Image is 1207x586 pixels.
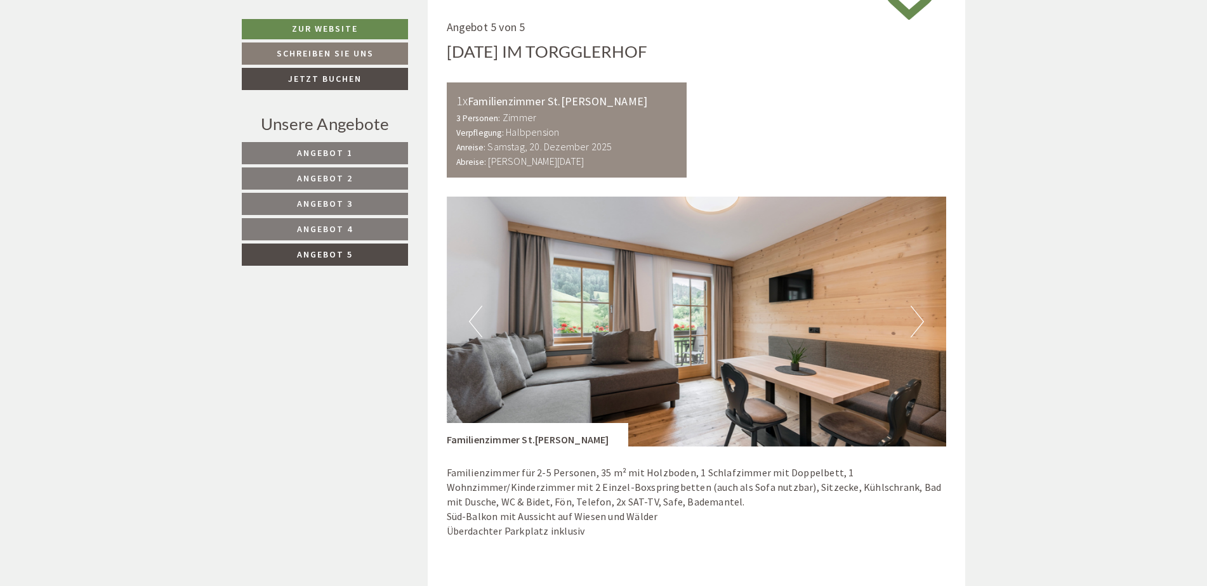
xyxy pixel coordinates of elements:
small: Anreise: [456,142,486,153]
span: Angebot 3 [297,198,353,209]
b: Zimmer [503,111,536,124]
button: Previous [469,306,482,337]
span: Angebot 4 [297,223,353,235]
b: [PERSON_NAME][DATE] [488,155,584,167]
small: 3 Personen: [456,113,501,124]
div: Familienzimmer St.[PERSON_NAME] [447,423,628,447]
a: Schreiben Sie uns [242,42,408,65]
p: Familienzimmer für 2-5 Personen, 35 m² mit Holzboden, 1 Schlafzimmer mit Doppelbett, 1 Wohnzimmer... [447,466,947,538]
small: Abreise: [456,157,487,167]
small: 12:52 [299,62,480,71]
div: Sonntag [220,10,280,32]
span: Angebot 5 [297,249,353,260]
span: Angebot 2 [297,173,353,184]
div: Sie [299,37,480,48]
button: Next [911,306,924,337]
div: [DATE] im Torgglerhof [447,40,648,63]
b: Halbpension [506,126,559,138]
small: Verpflegung: [456,127,504,138]
span: Angebot 1 [297,147,353,159]
button: Senden [424,334,500,356]
a: Zur Website [242,19,408,39]
a: Jetzt buchen [242,68,408,90]
div: Familienzimmer St.[PERSON_NAME] [456,92,678,110]
b: Samstag, 20. Dezember 2025 [487,140,612,153]
div: Unsere Angebote [242,112,408,136]
b: 1x [456,93,468,108]
img: image [447,197,947,446]
span: Angebot 5 von 5 [447,20,525,34]
div: Guten Tag, wie können wir Ihnen helfen? [293,35,490,74]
